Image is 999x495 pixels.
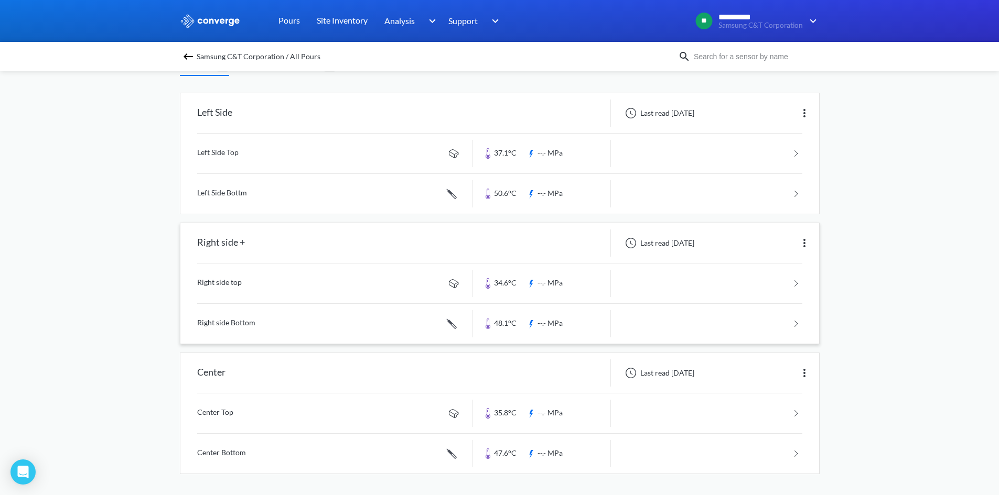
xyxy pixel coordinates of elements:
div: Right side + [197,229,245,257]
span: Samsung C&T Corporation [718,21,803,29]
div: Last read [DATE] [619,237,697,249]
img: logo_ewhite.svg [180,14,241,28]
div: Open Intercom Messenger [10,459,36,485]
img: downArrow.svg [485,15,502,27]
img: downArrow.svg [422,15,438,27]
img: more.svg [798,107,811,119]
img: more.svg [798,367,811,379]
div: Center [197,359,225,387]
img: icon-search.svg [678,50,691,63]
div: Last read [DATE] [619,107,697,119]
div: Left Side [197,100,232,127]
span: Analysis [384,14,415,27]
input: Search for a sensor by name [691,51,818,62]
span: Support [448,14,478,27]
img: more.svg [798,237,811,249]
img: backspace.svg [182,50,195,63]
span: Samsung C&T Corporation / All Pours [197,49,320,64]
img: downArrow.svg [803,15,820,27]
div: Last read [DATE] [619,367,697,379]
